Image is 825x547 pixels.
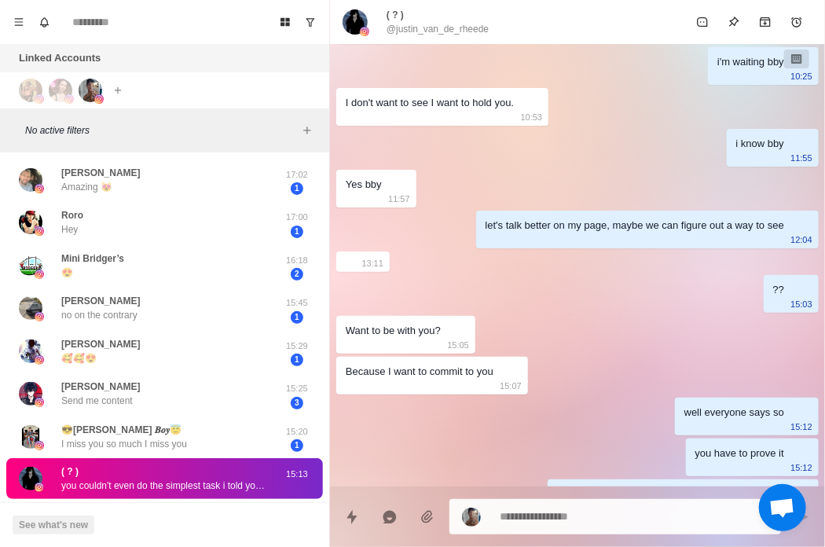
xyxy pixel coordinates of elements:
img: picture [19,168,42,192]
p: @justin_van_de_rheede [387,22,489,36]
p: Linked Accounts [19,50,101,66]
p: 15:45 [277,296,317,310]
p: you couldn't even do the simplest task i told you to [61,479,266,493]
img: picture [19,79,42,102]
img: picture [35,270,44,279]
p: 17:00 [277,211,317,224]
img: picture [35,184,44,193]
img: picture [35,312,44,321]
div: i know bby [736,135,784,152]
div: you have to prove it [695,445,784,462]
p: ( ? ) [61,464,79,479]
button: Show unread conversations [298,9,323,35]
p: Hey [61,222,78,237]
p: 15:07 [500,377,522,395]
p: I miss you so much I miss you [61,437,187,451]
p: 11:55 [790,149,812,167]
p: [PERSON_NAME] [61,294,141,308]
p: ( ? ) [387,8,404,22]
p: 15:12 [790,418,812,435]
button: Board View [273,9,298,35]
p: 16:18 [277,254,317,267]
img: picture [19,211,42,234]
img: picture [79,79,102,102]
img: picture [35,483,44,492]
p: 10:25 [790,68,812,85]
span: 2 [291,268,303,281]
p: 15:25 [277,382,317,395]
p: 15:29 [277,340,317,353]
button: See what's new [13,516,94,534]
img: picture [35,441,44,450]
div: you couldn't even do the simplest task i told you to [557,486,784,503]
img: picture [19,296,42,320]
div: Yes bby [346,176,382,193]
span: 1 [291,439,303,452]
p: 10:53 [521,108,543,126]
img: picture [19,425,42,449]
p: 😍 [61,266,73,280]
p: 12:04 [790,231,812,248]
p: 15:05 [447,336,469,354]
button: Add filters [298,121,317,140]
img: picture [49,79,72,102]
p: 15:13 [277,468,317,481]
div: Because I want to commit to you [346,363,493,380]
div: Open chat [759,484,806,531]
img: picture [35,226,44,236]
p: 13:11 [361,255,383,272]
button: Reply with AI [374,501,405,533]
p: Mini Bridger’s [61,251,124,266]
button: Archive [750,6,781,38]
p: Roro [61,208,83,222]
p: 15:20 [277,425,317,439]
button: Mark as unread [687,6,718,38]
img: picture [19,340,42,363]
p: 17:02 [277,168,317,182]
span: 1 [291,354,303,366]
p: [PERSON_NAME] [61,380,141,394]
button: Menu [6,9,31,35]
span: 1 [291,226,303,238]
p: No active filters [25,123,298,138]
p: 15:12 [790,459,812,476]
button: Add reminder [781,6,812,38]
div: I don't want to see I want to hold you. [346,94,514,112]
div: well everyone says so [684,404,784,421]
button: Add account [108,81,127,100]
img: picture [343,9,368,35]
p: 🥰🥰😍 [61,351,97,365]
img: picture [35,398,44,407]
img: picture [19,467,42,490]
span: 1 [291,311,303,324]
p: 😎[PERSON_NAME] 𝑩𝒐𝒚😇 [61,423,181,437]
img: picture [19,382,42,406]
div: let's talk better on my page, maybe we can figure out a way to see [486,217,784,234]
p: no on the contrary [61,308,137,322]
span: 3 [291,397,303,409]
img: picture [35,94,44,104]
div: Want to be with you? [346,322,441,340]
button: Add media [412,501,443,533]
div: ?? [773,281,784,299]
button: Notifications [31,9,57,35]
button: Quick replies [336,501,368,533]
div: i'm waiting bby [717,53,784,71]
img: picture [19,254,42,277]
img: picture [64,94,74,104]
p: 11:57 [388,190,410,207]
p: [PERSON_NAME] [61,337,141,351]
p: [PERSON_NAME] [61,166,141,180]
p: 15:03 [790,296,812,313]
img: picture [35,355,44,365]
p: Send me content [61,394,133,408]
p: Amazing 😻 [61,180,112,194]
img: picture [462,508,481,527]
span: 1 [291,182,303,195]
button: Pin [718,6,750,38]
img: picture [360,27,369,36]
img: picture [94,94,104,104]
